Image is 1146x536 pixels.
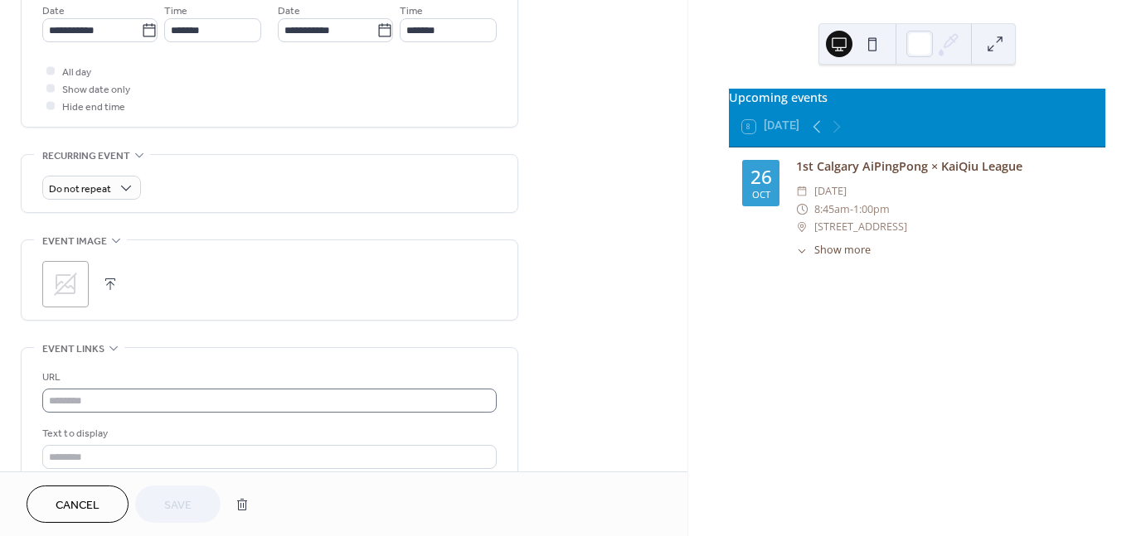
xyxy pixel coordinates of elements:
div: Upcoming events [729,89,1105,107]
span: Show date only [62,81,130,99]
span: Hide end time [62,99,125,116]
div: ​ [796,243,808,258]
div: Text to display [42,425,493,442]
span: 8:45am [814,200,850,218]
div: URL [42,369,493,386]
span: - [850,200,853,218]
span: [DATE] [814,182,847,200]
span: Date [42,2,65,20]
div: Oct [752,190,770,199]
div: ​ [796,200,808,218]
span: Cancel [56,497,100,514]
span: Time [400,2,423,20]
div: ​ [796,218,808,235]
span: Date [278,2,300,20]
span: Recurring event [42,147,130,165]
span: [STREET_ADDRESS] [814,218,907,235]
span: All day [62,64,91,81]
span: Event links [42,340,104,358]
button: ​Show more [796,243,871,258]
div: ​ [796,182,808,200]
button: Cancel [27,485,129,523]
span: Time [164,2,187,20]
span: 1:00pm [853,200,890,218]
div: 1st Calgary AiPingPong × KaiQiu League [796,157,1092,176]
span: Event image [42,233,107,250]
div: 26 [750,168,772,187]
span: Do not repeat [49,180,111,199]
span: Show more [814,243,871,258]
div: ; [42,261,89,307]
